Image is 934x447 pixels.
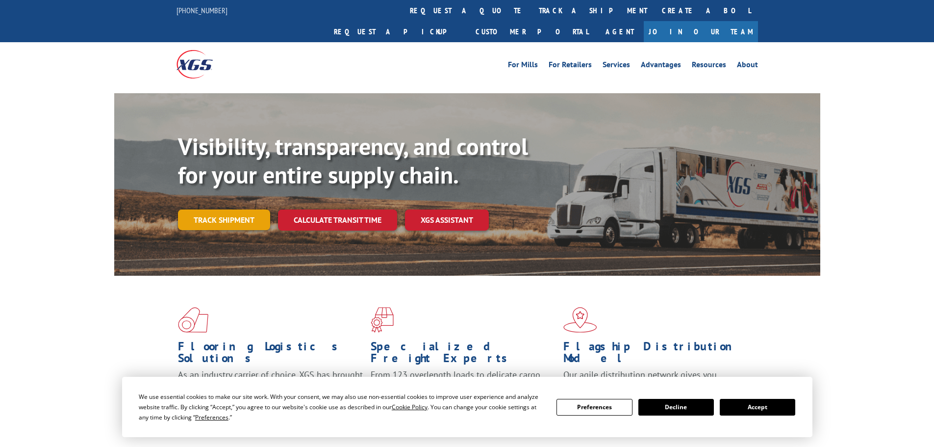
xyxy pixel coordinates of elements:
[371,369,556,413] p: From 123 overlength loads to delicate cargo, our experienced staff knows the best way to move you...
[641,61,681,72] a: Advantages
[603,61,630,72] a: Services
[278,210,397,231] a: Calculate transit time
[371,307,394,333] img: xgs-icon-focused-on-flooring-red
[177,5,227,15] a: [PHONE_NUMBER]
[692,61,726,72] a: Resources
[638,399,714,416] button: Decline
[549,61,592,72] a: For Retailers
[139,392,545,422] div: We use essential cookies to make our site work. With your consent, we may also use non-essential ...
[508,61,538,72] a: For Mills
[178,307,208,333] img: xgs-icon-total-supply-chain-intelligence-red
[468,21,596,42] a: Customer Portal
[720,399,795,416] button: Accept
[122,377,812,437] div: Cookie Consent Prompt
[737,61,758,72] a: About
[327,21,468,42] a: Request a pickup
[563,369,744,392] span: Our agile distribution network gives you nationwide inventory management on demand.
[178,210,270,230] a: Track shipment
[178,341,363,369] h1: Flooring Logistics Solutions
[405,210,489,231] a: XGS ASSISTANT
[556,399,632,416] button: Preferences
[178,369,363,404] span: As an industry carrier of choice, XGS has brought innovation and dedication to flooring logistics...
[371,341,556,369] h1: Specialized Freight Experts
[178,131,528,190] b: Visibility, transparency, and control for your entire supply chain.
[195,413,228,421] span: Preferences
[563,341,749,369] h1: Flagship Distribution Model
[644,21,758,42] a: Join Our Team
[596,21,644,42] a: Agent
[392,403,428,411] span: Cookie Policy
[563,307,597,333] img: xgs-icon-flagship-distribution-model-red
